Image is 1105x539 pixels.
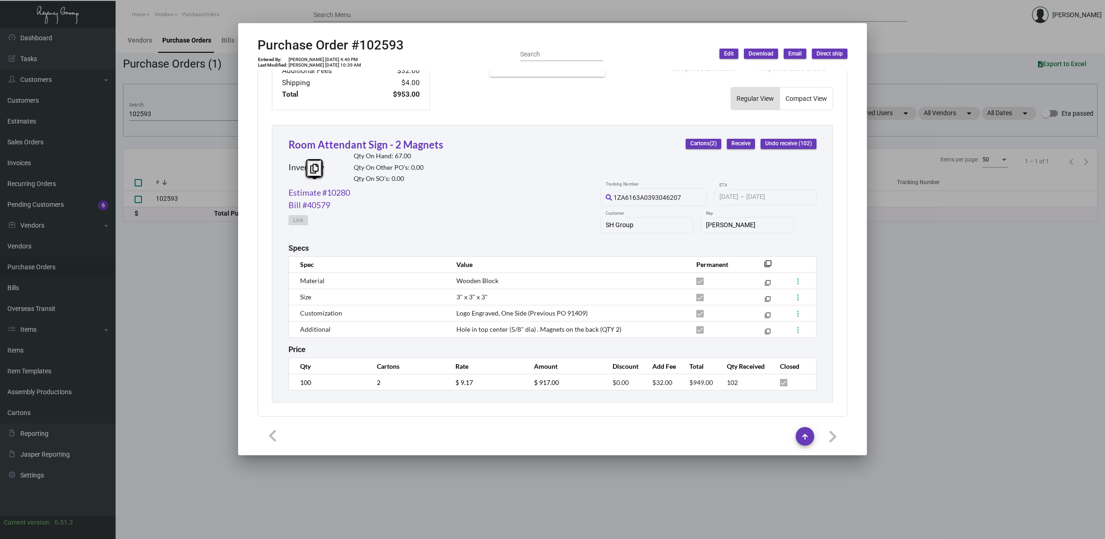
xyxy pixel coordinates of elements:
[788,50,802,58] span: Email
[300,277,325,285] span: Material
[282,65,371,77] td: Additional Fees
[293,217,303,224] span: Link
[765,140,812,148] span: Undo receive (102)
[764,263,772,270] mat-icon: filter_none
[812,49,847,59] button: Direct ship
[289,186,350,199] a: Estimate #10280
[4,518,51,527] div: Current version:
[740,193,744,201] span: –
[690,140,717,148] span: Cartons
[603,358,643,374] th: Discount
[680,358,717,374] th: Total
[765,314,771,320] mat-icon: filter_none
[719,49,738,59] button: Edit
[289,358,368,374] th: Qty
[300,325,331,333] span: Additional
[731,140,750,148] span: Receive
[749,50,773,58] span: Download
[771,358,816,374] th: Closed
[672,65,735,72] span: 88 Opened Estimates
[718,358,771,374] th: Qty Received
[765,282,771,288] mat-icon: filter_none
[289,162,324,173] h2: Inventory
[727,378,738,386] span: 102
[447,256,687,273] th: Value
[354,164,424,172] h2: Qty On Other PO’s: 0.00
[652,378,672,386] span: $32.00
[258,62,288,68] td: Last Modified:
[371,89,420,100] td: $953.00
[731,87,780,110] button: Regular View
[368,358,446,374] th: Cartons
[446,358,525,374] th: Rate
[746,193,791,201] input: End date
[643,358,680,374] th: Add Fee
[724,50,734,58] span: Edit
[456,293,488,301] span: 3" x 3" x 3"
[371,65,420,77] td: $32.00
[456,309,588,317] span: Logo Engraved, One Side (Previous PO 91409)
[289,256,447,273] th: Spec
[300,293,311,301] span: Size
[289,215,308,225] button: Link
[289,138,443,151] a: Room Attendant Sign - 2 Magnets
[282,77,371,89] td: Shipping
[456,325,621,333] span: Hole in top center (5/8" dia) . Magnets on the back (QTY 2)
[258,37,404,53] h2: Purchase Order #102593
[456,277,498,285] span: Wooden Block
[719,193,738,201] input: Start date
[289,244,309,253] h2: Specs
[727,139,755,149] button: Receive
[525,358,603,374] th: Amount
[816,50,843,58] span: Direct ship
[761,139,816,149] button: Undo receive (102)
[354,152,424,160] h2: Qty On Hand: 67.00
[371,77,420,89] td: $4.00
[614,194,681,201] span: 1ZA6163A0393046207
[784,49,806,59] button: Email
[354,175,424,183] h2: Qty On SO’s: 0.00
[687,256,750,273] th: Permanent
[300,309,342,317] span: Customization
[755,65,826,72] span: 14 Opened Sales Orders
[288,57,362,62] td: [PERSON_NAME] [DATE] 4:40 PM
[258,57,288,62] td: Entered By:
[765,330,771,336] mat-icon: filter_none
[289,199,330,211] a: Bill #40579
[288,62,362,68] td: [PERSON_NAME] [DATE] 10:39 AM
[765,298,771,304] mat-icon: filter_none
[689,378,713,386] span: $949.00
[55,518,73,527] div: 0.51.2
[744,49,778,59] button: Download
[289,345,306,354] h2: Price
[282,89,371,100] td: Total
[780,87,833,110] button: Compact View
[686,139,721,149] button: Cartons(2)
[613,378,629,386] span: $0.00
[310,164,319,173] i: Copy
[710,141,717,147] span: (2)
